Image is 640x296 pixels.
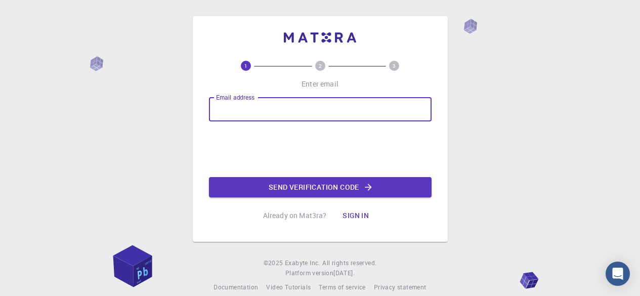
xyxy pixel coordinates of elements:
[214,283,258,291] span: Documentation
[243,130,397,169] iframe: reCAPTCHA
[285,258,320,268] a: Exabyte Inc.
[285,268,333,278] span: Platform version
[216,93,254,102] label: Email address
[319,283,365,291] span: Terms of service
[209,177,432,197] button: Send verification code
[333,268,355,278] a: [DATE].
[606,262,630,286] div: Open Intercom Messenger
[285,259,320,267] span: Exabyte Inc.
[374,282,426,292] a: Privacy statement
[266,282,311,292] a: Video Tutorials
[322,258,376,268] span: All rights reserved.
[214,282,258,292] a: Documentation
[263,210,327,221] p: Already on Mat3ra?
[333,269,355,277] span: [DATE] .
[302,79,338,89] p: Enter email
[319,62,322,69] text: 2
[244,62,247,69] text: 1
[374,283,426,291] span: Privacy statement
[319,282,365,292] a: Terms of service
[266,283,311,291] span: Video Tutorials
[264,258,285,268] span: © 2025
[393,62,396,69] text: 3
[334,205,377,226] button: Sign in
